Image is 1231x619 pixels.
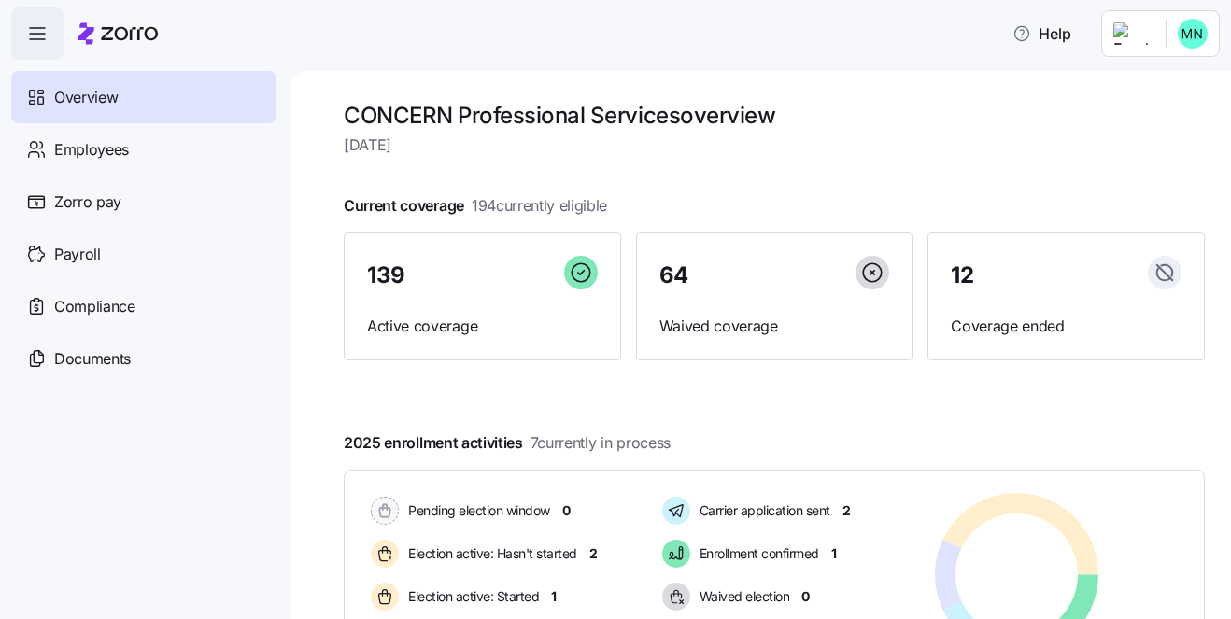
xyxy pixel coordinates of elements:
span: 194 currently eligible [472,194,607,218]
span: 12 [951,264,973,287]
span: 2025 enrollment activities [344,431,671,455]
h1: CONCERN Professional Services overview [344,101,1205,130]
span: 1 [831,544,837,563]
button: Help [998,15,1086,52]
span: 7 currently in process [531,431,671,455]
span: Election active: Hasn't started [403,544,577,563]
span: 1 [551,587,557,606]
span: Compliance [54,295,135,318]
span: 2 [842,501,851,520]
span: Active coverage [367,315,598,338]
span: Enrollment confirmed [694,544,819,563]
a: Compliance [11,280,276,332]
span: Employees [54,138,129,162]
a: Overview [11,71,276,123]
span: Documents [54,347,131,371]
a: Employees [11,123,276,176]
span: 0 [801,587,810,606]
span: Waived coverage [659,315,890,338]
span: Coverage ended [951,315,1181,338]
span: Pending election window [403,501,550,520]
span: 139 [367,264,405,287]
span: Current coverage [344,194,607,218]
span: Waived election [694,587,790,606]
span: 0 [562,501,571,520]
span: 2 [589,544,598,563]
span: 64 [659,264,688,287]
span: [DATE] [344,134,1205,157]
img: b0ee0d05d7ad5b312d7e0d752ccfd4ca [1178,19,1208,49]
span: Help [1012,22,1071,45]
a: Zorro pay [11,176,276,228]
span: Carrier application sent [694,501,830,520]
a: Documents [11,332,276,385]
span: Payroll [54,243,101,266]
a: Payroll [11,228,276,280]
span: Zorro pay [54,190,121,214]
span: Overview [54,86,118,109]
img: Employer logo [1113,22,1151,45]
span: Election active: Started [403,587,539,606]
